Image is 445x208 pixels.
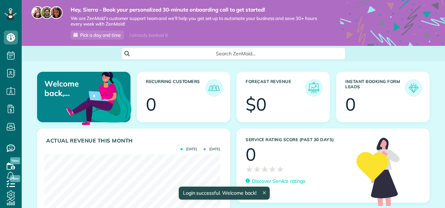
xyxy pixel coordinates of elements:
h3: Forecast Revenue [246,79,305,97]
div: 0 [246,146,256,163]
img: icon_form_leads-04211a6a04a5b2264e4ee56bc0799ec3eb69b7e499cbb523a139df1d13a81ae0.png [407,81,421,95]
h3: Actual Revenue this month [46,138,223,144]
span: ★ [246,163,253,175]
img: jorge-587dff0eeaa6aab1f244e6dc62b8924c3b6ad411094392a53c71c6c4a576187d.jpg [41,6,53,19]
span: ★ [253,163,261,175]
h3: Service Rating score (past 30 days) [246,137,349,142]
span: [DATE] [204,147,220,151]
p: Discover Service ratings [252,178,305,185]
img: icon_forecast_revenue-8c13a41c7ed35a8dcfafea3cbb826a0462acb37728057bba2d056411b612bbbe.png [307,81,321,95]
span: ★ [276,163,284,175]
div: 0 [146,96,156,113]
div: I already booked it [125,31,172,40]
h3: Instant Booking Form Leads [345,79,405,97]
div: Login successful. Welcome back! [178,187,269,200]
span: ★ [261,163,269,175]
a: Pick a day and time [71,30,124,40]
img: michelle-19f622bdf1676172e81f8f8fba1fb50e276960ebfe0243fe18214015130c80e4.jpg [50,6,63,19]
span: We are ZenMaid’s customer support team and we’ll help you get set up to automate your business an... [71,15,319,27]
img: dashboard_welcome-42a62b7d889689a78055ac9021e634bf52bae3f8056760290aed330b23ab8690.png [65,64,133,132]
p: Welcome back, Sierra! [44,79,100,98]
span: New [10,157,20,164]
div: $0 [246,96,267,113]
a: Discover Service ratings [246,178,305,185]
span: ★ [269,163,276,175]
h3: Recurring Customers [146,79,205,97]
img: icon_recurring_customers-cf858462ba22bcd05b5a5880d41d6543d210077de5bb9ebc9590e49fd87d84ed.png [207,81,221,95]
img: maria-72a9807cf96188c08ef61303f053569d2e2a8a1cde33d635c8a3ac13582a053d.jpg [31,6,44,19]
span: [DATE] [181,147,197,151]
div: 0 [345,96,356,113]
strong: Hey, Sierra - Book your personalized 30-minute onboarding call to get started! [71,6,319,13]
span: Pick a day and time [80,32,121,38]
